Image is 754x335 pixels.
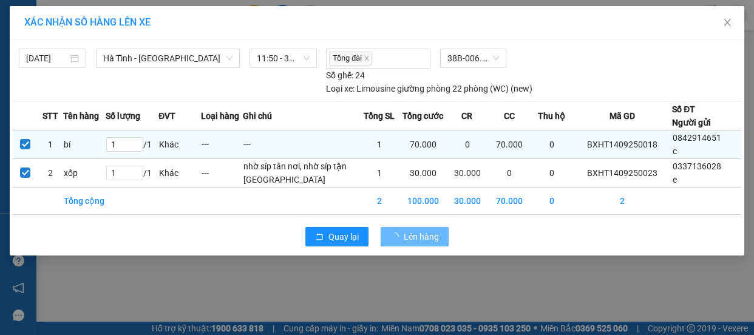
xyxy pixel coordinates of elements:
[673,175,677,184] span: e
[672,103,711,129] div: Số ĐT Người gửi
[488,130,530,158] td: 70.000
[26,52,68,65] input: 14/09/2025
[243,130,358,158] td: ---
[572,187,672,214] td: 2
[446,130,488,158] td: 0
[106,130,159,158] td: / 1
[358,187,400,214] td: 2
[63,109,99,123] span: Tên hàng
[364,55,370,61] span: close
[243,109,272,123] span: Ghi chú
[326,82,355,95] span: Loại xe:
[158,109,175,123] span: ĐVT
[381,227,449,246] button: Lên hàng
[326,69,353,82] span: Số ghế:
[243,158,358,187] td: nhờ síp tân nơi, nhờ síp tận [GEOGRAPHIC_DATA]
[401,187,446,214] td: 100.000
[158,130,200,158] td: Khác
[572,158,672,187] td: BXHT1409250023
[358,130,400,158] td: 1
[446,187,488,214] td: 30.000
[503,109,514,123] span: CC
[106,109,140,123] span: Số lượng
[673,161,721,171] span: 0337136028
[63,187,105,214] td: Tổng cộng
[722,18,732,27] span: close
[326,69,365,82] div: 24
[24,16,151,28] span: XÁC NHẬN SỐ HÀNG LÊN XE
[42,109,58,123] span: STT
[446,158,488,187] td: 30.000
[63,158,105,187] td: xốp
[610,109,635,123] span: Mã GD
[488,158,530,187] td: 0
[390,232,404,241] span: loading
[201,109,239,123] span: Loại hàng
[673,133,721,143] span: 0842914651
[38,130,64,158] td: 1
[710,6,744,40] button: Close
[488,187,530,214] td: 70.000
[537,109,565,123] span: Thu hộ
[364,109,395,123] span: Tổng SL
[461,109,472,123] span: CR
[328,230,359,243] span: Quay lại
[201,158,243,187] td: ---
[572,130,672,158] td: BXHT1409250018
[305,227,369,246] button: rollbackQuay lại
[106,158,159,187] td: / 1
[673,146,677,156] span: c
[257,49,310,67] span: 11:50 - 38B-006.18
[531,130,572,158] td: 0
[158,158,200,187] td: Khác
[326,82,532,95] div: Limousine giường phòng 22 phòng (WC) (new)
[402,109,443,123] span: Tổng cước
[63,130,105,158] td: bí
[401,130,446,158] td: 70.000
[201,130,243,158] td: ---
[315,232,324,242] span: rollback
[329,52,372,66] span: Tổng đài
[358,158,400,187] td: 1
[531,187,572,214] td: 0
[103,49,233,67] span: Hà Tĩnh - Hà Nội
[401,158,446,187] td: 30.000
[38,158,64,187] td: 2
[404,230,439,243] span: Lên hàng
[531,158,572,187] td: 0
[226,55,233,62] span: down
[447,49,499,67] span: 38B-006.18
